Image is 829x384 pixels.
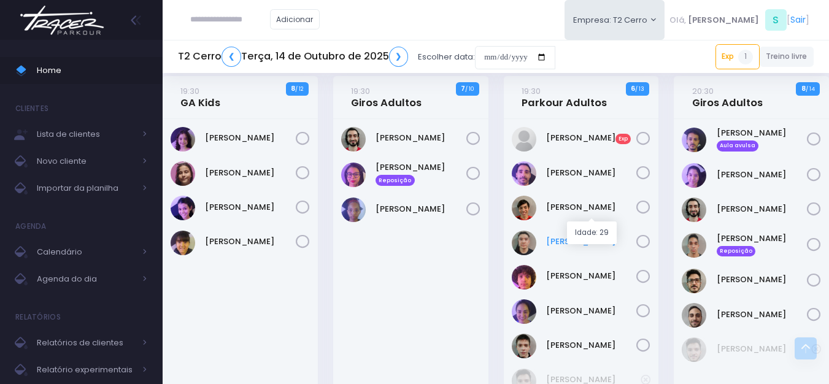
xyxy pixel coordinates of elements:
a: [PERSON_NAME] [717,274,808,286]
img: Rafael Amaral [682,269,706,293]
a: 20:30Giros Adultos [692,85,763,109]
span: Home [37,63,147,79]
a: [PERSON_NAME] [546,270,637,282]
img: Eric Torres Santos [682,233,706,258]
a: ❯ [389,47,409,67]
span: Lista de clientes [37,126,135,142]
a: 19:30Parkour Adultos [522,85,607,109]
div: [ ] [665,6,814,34]
img: Lucas Palomino [512,265,536,290]
a: [PERSON_NAME] [717,169,808,181]
strong: 6 [631,83,635,93]
a: [PERSON_NAME] [717,343,812,355]
img: Isabella terra [171,161,195,186]
span: Relatórios de clientes [37,335,135,351]
img: Rosa Luiza Barbosa Luciano [341,198,366,222]
span: Relatório experimentais [37,362,135,378]
img: Natália Neves [512,299,536,324]
span: 1 [738,50,753,64]
h4: Relatórios [15,305,61,329]
a: [PERSON_NAME] [717,309,808,321]
span: Olá, [669,14,686,26]
img: Gabriella Gomes de Melo [341,163,366,187]
div: Idade: 29 [567,221,617,244]
span: Agenda do dia [37,271,135,287]
a: [PERSON_NAME] [205,132,296,144]
img: Eduardo Ribeiro Castro [512,196,536,220]
img: Ana Goulios [512,127,536,152]
a: Sair [790,13,806,26]
span: [PERSON_NAME] [688,14,759,26]
a: [PERSON_NAME] [546,167,637,179]
span: Reposição [717,246,756,257]
img: Manuella Brizuela Munhoz [171,231,195,255]
a: [PERSON_NAME] [205,167,296,179]
small: 20:30 [692,85,714,97]
span: Reposição [376,175,415,186]
a: [PERSON_NAME] [376,203,466,215]
small: / 13 [635,85,644,93]
a: [PERSON_NAME] [205,201,296,213]
a: [PERSON_NAME] [546,339,637,351]
a: [PERSON_NAME] [376,132,466,144]
a: [PERSON_NAME] [546,236,637,248]
a: [PERSON_NAME]Exp [546,132,637,144]
a: Treino livre [760,47,814,67]
a: 19:30GA Kids [180,85,220,109]
strong: 8 [291,83,295,93]
small: 19:30 [180,85,199,97]
img: Vinícius Sathler Larizzatti [512,334,536,358]
a: Adicionar [270,9,320,29]
a: [PERSON_NAME] [717,203,808,215]
a: [PERSON_NAME] Reposição [376,161,466,186]
a: 19:30Giros Adultos [351,85,422,109]
img: Barbara Lamauchi [682,163,706,188]
span: Exp [615,134,631,145]
small: 19:30 [351,85,370,97]
img: Bruno Milan Perfetto [682,198,706,222]
h5: T2 Cerro Terça, 14 de Outubro de 2025 [178,47,408,67]
h4: Clientes [15,96,48,121]
img: Victor Valente [682,303,706,328]
small: / 12 [295,85,303,93]
img: Arnaldo Barbosa Pinto [512,161,536,186]
a: [PERSON_NAME] [546,201,637,213]
span: Aula avulsa [717,140,759,152]
strong: 8 [801,83,806,93]
a: Exp1 [715,44,760,69]
span: S [765,9,787,31]
a: ❮ [222,47,241,67]
span: Novo cliente [37,153,135,169]
small: / 14 [806,85,815,93]
a: [PERSON_NAME] [546,305,637,317]
img: Alexandre Alló [682,128,706,152]
small: / 10 [465,85,474,93]
a: [PERSON_NAME] Aula avulsa [717,127,808,152]
strong: 7 [461,83,465,93]
h4: Agenda [15,214,47,239]
a: [PERSON_NAME] [205,236,296,248]
small: 19:30 [522,85,541,97]
img: Livia Braga de Oliveira [171,196,195,220]
img: Bruno Milan Perfetto [341,127,366,152]
img: Catarina Iwata Toledo [171,127,195,152]
img: Ian Magalhães [682,337,706,362]
span: Importar da planilha [37,180,135,196]
span: Calendário [37,244,135,260]
img: Guilherme Sato [512,231,536,255]
a: [PERSON_NAME] Reposição [717,232,808,257]
div: Escolher data: [178,43,555,71]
